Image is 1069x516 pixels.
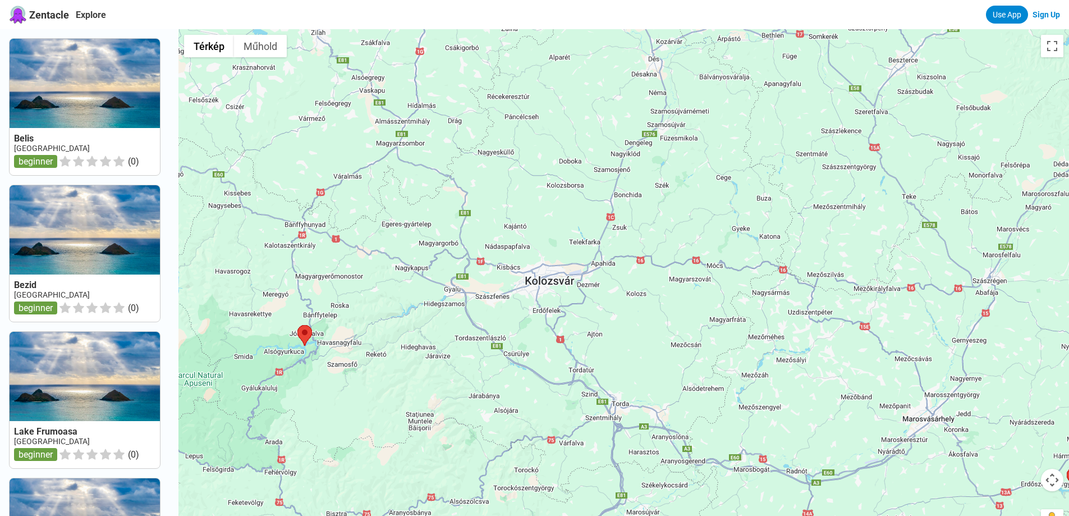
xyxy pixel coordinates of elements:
[986,6,1028,24] a: Use App
[76,10,106,20] a: Explore
[1041,469,1063,491] button: Térképkamera-vezérlők
[1041,35,1063,57] button: Váltás teljes képernyős nézetre
[184,35,234,57] button: Utcatérkép megjelenítése
[234,35,287,57] button: Műholdkép megjelenítése
[1033,10,1060,19] a: Sign Up
[9,6,69,24] a: Zentacle logoZentacle
[29,9,69,21] span: Zentacle
[14,290,90,299] a: [GEOGRAPHIC_DATA]
[9,6,27,24] img: Zentacle logo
